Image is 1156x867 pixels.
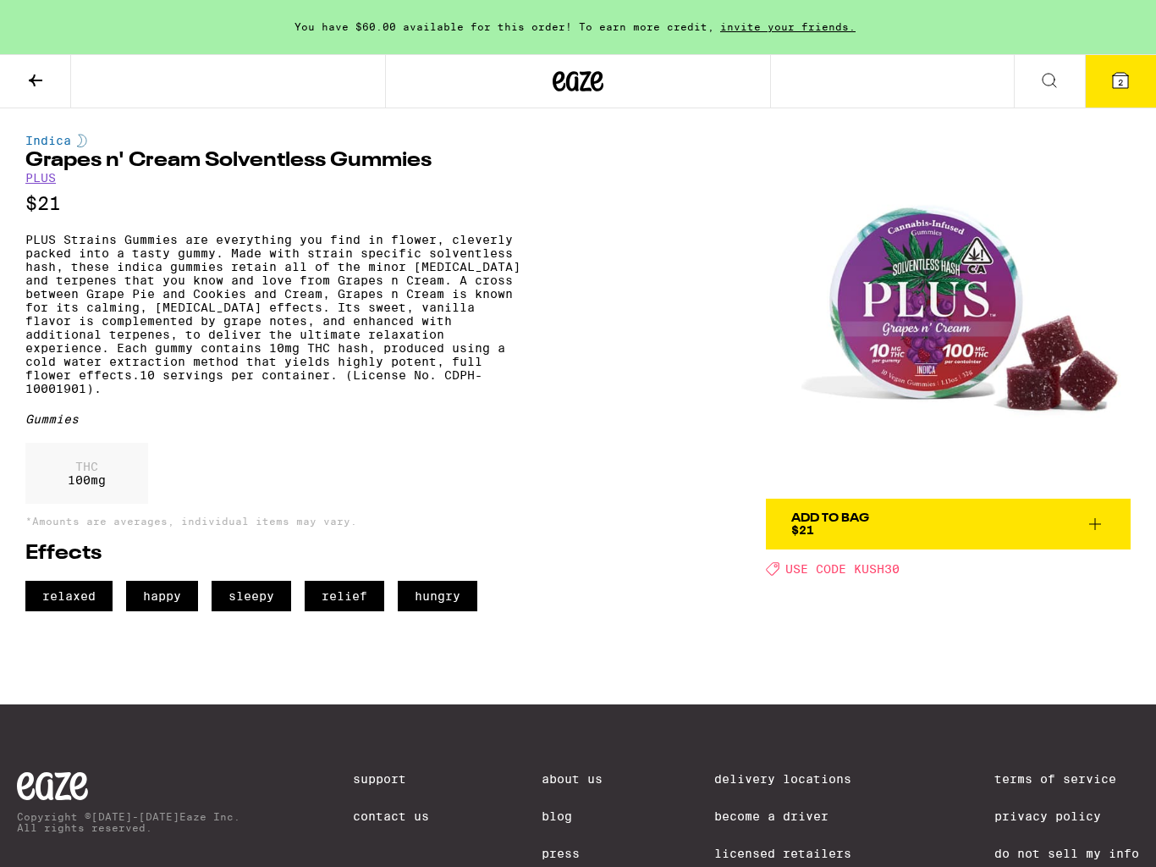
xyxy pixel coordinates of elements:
div: Add To Bag [791,512,869,524]
h2: Effects [25,544,523,564]
img: indicaColor.svg [77,134,87,147]
a: Licensed Retailers [714,847,882,860]
div: Gummies [25,412,523,426]
button: 2 [1085,55,1156,108]
a: About Us [542,772,603,786]
p: THC [68,460,106,473]
div: 100 mg [25,443,148,504]
a: PLUS [25,171,56,185]
p: $21 [25,193,523,214]
span: happy [126,581,198,611]
div: Indica [25,134,523,147]
span: USE CODE KUSH30 [785,562,900,576]
img: PLUS - Grapes n' Cream Solventless Gummies [766,134,1131,499]
a: Do Not Sell My Info [994,847,1139,860]
span: relaxed [25,581,113,611]
span: $21 [791,523,814,537]
span: invite your friends. [714,21,861,32]
a: Support [353,772,429,786]
button: Add To Bag$21 [766,499,1131,549]
a: Terms of Service [994,772,1139,786]
span: You have $60.00 available for this order! To earn more credit, [295,21,714,32]
a: Press [542,847,603,860]
a: Privacy Policy [994,809,1139,823]
span: hungry [398,581,477,611]
h1: Grapes n' Cream Solventless Gummies [25,151,523,171]
p: PLUS Strains Gummies are everything you find in flower, cleverly packed into a tasty gummy. Made ... [25,233,523,395]
a: Contact Us [353,809,429,823]
a: Blog [542,809,603,823]
span: sleepy [212,581,291,611]
span: relief [305,581,384,611]
p: *Amounts are averages, individual items may vary. [25,516,523,527]
a: Become a Driver [714,809,882,823]
span: 2 [1118,77,1123,87]
p: Copyright © [DATE]-[DATE] Eaze Inc. All rights reserved. [17,811,240,833]
a: Delivery Locations [714,772,882,786]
